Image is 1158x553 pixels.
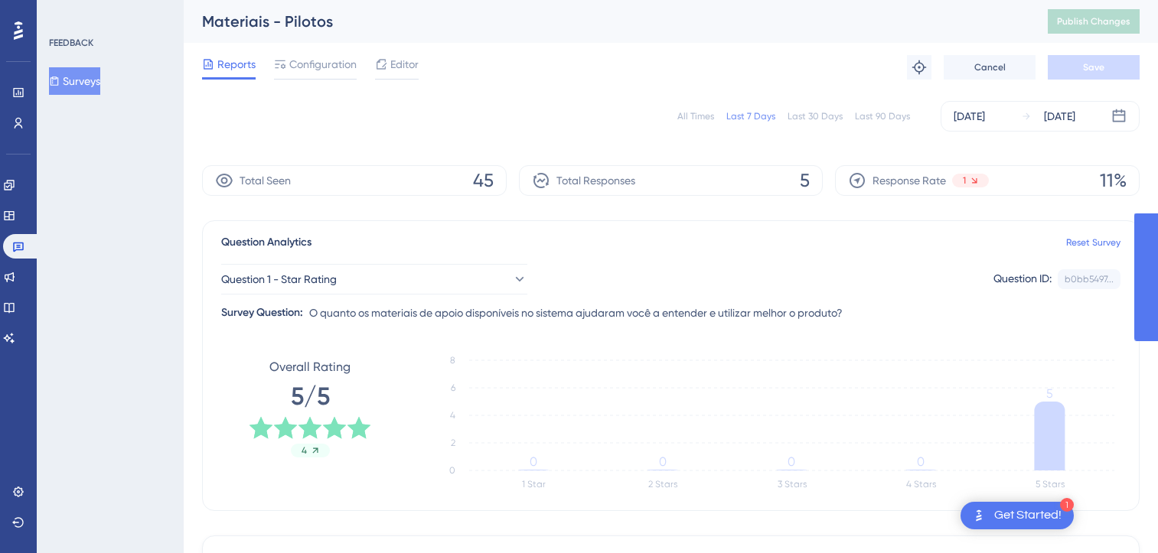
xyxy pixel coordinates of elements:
tspan: 0 [917,454,925,469]
span: Question 1 - Star Rating [221,270,337,288]
div: Open Get Started! checklist, remaining modules: 1 [961,502,1074,529]
div: b0bb5497... [1065,273,1114,285]
div: 1 [1060,498,1074,512]
span: Reports [217,55,256,73]
span: Overall Rating [269,358,351,376]
span: O quanto os materiais de apoio disponíveis no sistema ajudaram você a entender e utilizar melhor ... [309,304,843,322]
span: 5 [800,168,810,193]
button: Publish Changes [1048,9,1140,34]
span: Question Analytics [221,233,312,252]
span: 45 [473,168,494,193]
div: Materiais - Pilotos [202,11,1010,32]
text: 5 Stars [1036,479,1065,490]
div: All Times [677,110,714,122]
div: Question ID: [993,269,1052,289]
div: Survey Question: [221,304,303,322]
span: Total Seen [240,171,291,190]
span: Configuration [289,55,357,73]
span: Cancel [974,61,1006,73]
div: [DATE] [954,107,985,125]
div: Last 30 Days [788,110,843,122]
span: Total Responses [556,171,635,190]
button: Cancel [944,55,1036,80]
tspan: 0 [530,454,537,469]
text: 3 Stars [778,479,807,490]
text: 1 Star [522,479,546,490]
div: [DATE] [1044,107,1075,125]
iframe: UserGuiding AI Assistant Launcher [1094,493,1140,538]
tspan: 8 [450,355,455,366]
tspan: 0 [449,465,455,476]
span: 11% [1100,168,1127,193]
button: Question 1 - Star Rating [221,264,527,294]
tspan: 6 [451,382,455,393]
text: 2 Stars [648,479,677,490]
span: Publish Changes [1057,15,1130,28]
span: Response Rate [873,171,946,190]
span: 5/5 [291,379,330,413]
tspan: 2 [451,438,455,448]
span: Save [1083,61,1104,73]
div: Last 7 Days [726,110,775,122]
div: FEEDBACK [49,37,93,49]
span: Editor [390,55,419,73]
tspan: 5 [1046,386,1053,401]
tspan: 0 [788,454,795,469]
img: launcher-image-alternative-text [970,506,988,525]
text: 4 Stars [906,479,936,490]
tspan: 4 [450,410,455,421]
span: 1 [963,174,966,187]
a: Reset Survey [1066,236,1120,249]
tspan: 0 [659,454,667,469]
div: Get Started! [994,507,1062,524]
button: Surveys [49,67,100,95]
span: 4 [302,444,307,457]
div: Last 90 Days [855,110,910,122]
button: Save [1048,55,1140,80]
